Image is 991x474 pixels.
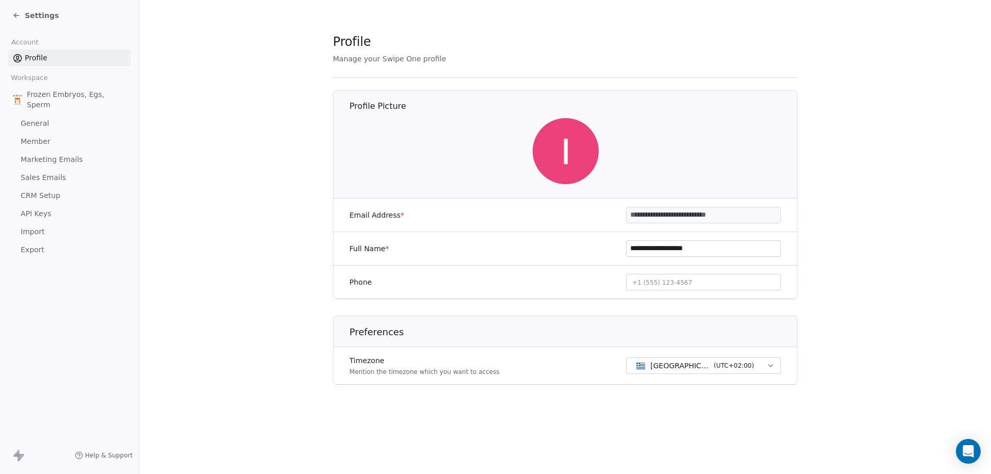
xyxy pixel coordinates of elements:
span: Manage your Swipe One profile [333,55,446,63]
a: Export [8,241,131,258]
span: Import [21,226,44,237]
a: Sales Emails [8,169,131,186]
a: Profile [8,50,131,67]
span: Profile [333,34,371,50]
label: Timezone [349,355,500,366]
span: Export [21,244,44,255]
span: +1 (555) 123-4567 [632,279,692,286]
a: API Keys [8,205,131,222]
img: Medimall%20logo%20(2).1.jpg [12,94,23,105]
h1: Preferences [349,326,798,338]
img: sqPe1AvuVU48qbElAMkh_0yhkQEXYPp-xUKSkV_8xn0 [533,118,599,184]
span: Sales Emails [21,172,66,183]
span: Marketing Emails [21,154,83,165]
a: General [8,115,131,132]
span: Profile [25,53,47,63]
label: Full Name [349,243,389,254]
div: Open Intercom Messenger [956,439,981,464]
span: [GEOGRAPHIC_DATA] - EET [650,361,710,371]
span: API Keys [21,208,51,219]
button: [GEOGRAPHIC_DATA] - EET(UTC+02:00) [626,357,781,374]
span: Account [7,35,43,50]
span: ( UTC+02:00 ) [714,361,754,370]
a: Import [8,223,131,240]
a: Settings [12,10,59,21]
a: Marketing Emails [8,151,131,168]
span: Frozen Embryos, Egs, Sperm [27,89,126,110]
span: Settings [25,10,59,21]
span: Workspace [7,70,52,86]
a: Member [8,133,131,150]
label: Email Address [349,210,404,220]
span: General [21,118,49,129]
span: Help & Support [85,451,133,460]
p: Mention the timezone which you want to access [349,368,500,376]
span: Member [21,136,51,147]
span: CRM Setup [21,190,60,201]
label: Phone [349,277,372,287]
a: Help & Support [75,451,133,460]
h1: Profile Picture [349,101,798,112]
a: CRM Setup [8,187,131,204]
button: +1 (555) 123-4567 [626,274,781,290]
